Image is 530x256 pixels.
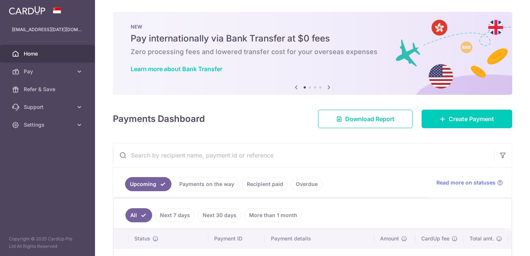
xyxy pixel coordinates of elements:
[113,12,512,95] img: Bank transfer banner
[12,26,83,33] p: [EMAIL_ADDRESS][DATE][DOMAIN_NAME]
[24,121,73,129] span: Settings
[380,235,399,242] span: Amount
[345,114,395,123] span: Download Report
[436,179,503,186] a: Read more on statuses
[134,235,150,242] span: Status
[131,33,494,44] h5: Pay internationally via Bank Transfer at $0 fees
[291,177,323,191] a: Overdue
[155,208,195,222] a: Next 7 days
[24,86,73,93] span: Refer & Save
[174,177,239,191] a: Payments on the way
[125,177,171,191] a: Upcoming
[436,179,495,186] span: Read more on statuses
[422,110,512,128] a: Create Payment
[131,24,494,30] p: NEW
[318,110,413,128] a: Download Report
[198,208,241,222] a: Next 30 days
[24,68,73,75] span: Pay
[470,235,494,242] span: Total amt.
[113,143,494,167] input: Search by recipient name, payment id or reference
[125,208,152,222] a: All
[208,229,265,248] th: Payment ID
[421,235,449,242] span: CardUp fee
[265,229,374,248] th: Payment details
[24,50,73,57] span: Home
[131,65,222,73] a: Learn more about Bank Transfer
[24,103,73,111] span: Support
[244,208,302,222] a: More than 1 month
[131,47,494,56] h6: Zero processing fees and lowered transfer cost for your overseas expenses
[9,6,45,15] img: CardUp
[242,177,288,191] a: Recipient paid
[113,112,205,126] h4: Payments Dashboard
[449,114,494,123] span: Create Payment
